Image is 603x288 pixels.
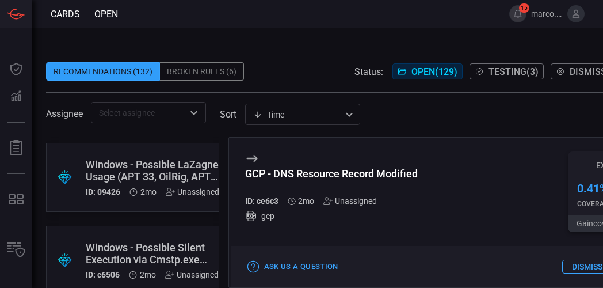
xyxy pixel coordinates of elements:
[165,270,219,279] div: Unassigned
[2,237,30,264] button: Inventory
[140,270,156,279] span: Jul 01, 2025 3:45 AM
[245,168,418,180] div: GCP - DNS Resource Record Modified
[392,63,463,79] button: Open(129)
[488,66,539,77] span: Testing ( 3 )
[186,105,202,121] button: Open
[298,196,314,206] span: Jun 25, 2025 6:18 AM
[2,185,30,213] button: MITRE - Detection Posture
[94,105,184,120] input: Select assignee
[140,187,157,196] span: Jul 06, 2025 6:01 AM
[253,109,342,120] div: Time
[509,5,526,22] button: 15
[86,241,219,266] div: Windows - Possible Silent Execution via Cmstp.exe (Cobalt Group, MuddyWater)
[46,108,83,119] span: Assignee
[86,187,120,196] h5: ID: 09426
[46,62,160,81] div: Recommendations (132)
[519,3,529,13] span: 15
[2,55,30,83] button: Dashboard
[166,187,219,196] div: Unassigned
[220,109,236,120] label: sort
[470,63,544,79] button: Testing(3)
[245,258,341,276] button: Ask Us a Question
[51,9,80,20] span: Cards
[245,210,418,222] div: gcp
[160,62,244,81] div: Broken Rules (6)
[2,134,30,162] button: Reports
[354,66,383,77] span: Status:
[86,158,219,183] div: Windows - Possible LaZagne Usage (APT 33, OilRig, APT 3, MuddyWater)
[86,270,120,279] h5: ID: c6506
[245,196,278,206] h5: ID: ce6c3
[2,83,30,111] button: Detections
[411,66,457,77] span: Open ( 129 )
[323,196,377,206] div: Unassigned
[94,9,118,20] span: open
[531,9,563,18] span: marco.[PERSON_NAME]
